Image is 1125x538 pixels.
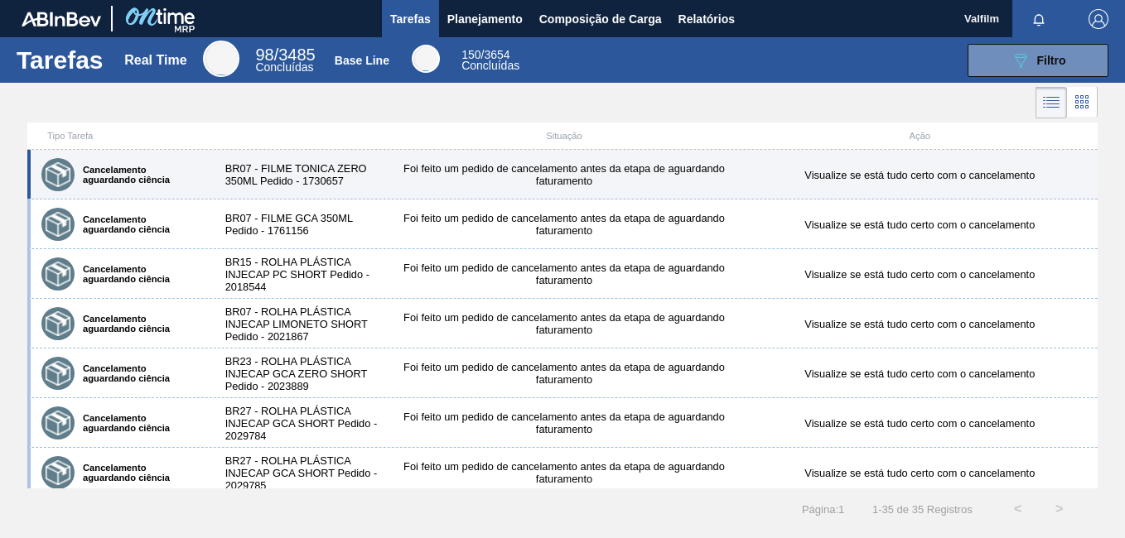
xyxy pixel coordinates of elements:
[124,53,186,68] div: Real Time
[802,503,844,516] span: Página : 1
[742,367,1098,380] div: Visualize se está tudo certo com o cancelamento
[255,46,273,64] span: 98
[75,264,198,284] label: Cancelamento aguardando ciência
[75,413,198,433] label: Cancelamento aguardando ciência
[742,318,1098,330] div: Visualize se está tudo certo com o cancelamento
[1012,7,1065,31] button: Notificações
[461,48,509,61] span: / 3654
[461,59,519,72] span: Concluídas
[209,212,387,237] div: BR07 - FILME GCA 350ML Pedido - 1761156
[461,50,519,71] div: Base Line
[386,162,741,187] div: Foi feito um pedido de cancelamento antes da etapa de aguardando faturamento
[412,45,440,73] div: Base Line
[742,131,1098,141] div: Ação
[209,454,387,492] div: BR27 - ROLHA PLÁSTICA INJECAP GCA SHORT Pedido - 2029785
[1067,87,1098,118] div: Visão em Cards
[22,12,101,26] img: TNhmsLtSVTkK8tSr43FrP2fwEKptu5GPRR3wAAAABJRU5ErkJggg==
[997,488,1039,530] button: <
[75,165,198,185] label: Cancelamento aguardando ciência
[17,50,104,70] h1: Tarefas
[742,467,1098,479] div: Visualize se está tudo certo com o cancelamento
[742,169,1098,181] div: Visualize se está tudo certo com o cancelamento
[75,314,198,334] label: Cancelamento aguardando ciência
[386,131,741,141] div: Situação
[1039,488,1080,530] button: >
[203,41,239,77] div: Real Time
[386,311,741,336] div: Foi feito um pedido de cancelamento antes da etapa de aguardando faturamento
[255,60,313,74] span: Concluídas
[386,460,741,485] div: Foi feito um pedido de cancelamento antes da etapa de aguardando faturamento
[447,9,523,29] span: Planejamento
[209,355,387,392] div: BR23 - ROLHA PLÁSTICA INJECAP GCA ZERO SHORT Pedido - 2023889
[678,9,735,29] span: Relatórios
[335,54,389,67] div: Base Line
[386,411,741,435] div: Foi feito um pedido de cancelamento antes da etapa de aguardando faturamento
[255,48,315,73] div: Real Time
[742,417,1098,430] div: Visualize se está tudo certo com o cancelamento
[742,219,1098,231] div: Visualize se está tudo certo com o cancelamento
[461,48,480,61] span: 150
[742,268,1098,281] div: Visualize se está tudo certo com o cancelamento
[1037,54,1066,67] span: Filtro
[209,162,387,187] div: BR07 - FILME TONICA ZERO 350ML Pedido - 1730657
[75,463,198,483] label: Cancelamento aguardando ciência
[75,214,198,234] label: Cancelamento aguardando ciência
[31,131,209,141] div: Tipo Tarefa
[386,262,741,286] div: Foi feito um pedido de cancelamento antes da etapa de aguardando faturamento
[386,361,741,386] div: Foi feito um pedido de cancelamento antes da etapa de aguardando faturamento
[75,363,198,383] label: Cancelamento aguardando ciência
[390,9,431,29] span: Tarefas
[209,256,387,293] div: BR15 - ROLHA PLÁSTICA INJECAP PC SHORT Pedido - 2018544
[209,405,387,442] div: BR27 - ROLHA PLÁSTICA INJECAP GCA SHORT Pedido - 2029784
[539,9,662,29] span: Composição de Carga
[386,212,741,237] div: Foi feito um pedido de cancelamento antes da etapa de aguardando faturamento
[1089,9,1108,29] img: Logout
[255,46,315,64] span: / 3485
[968,44,1108,77] button: Filtro
[1036,87,1067,118] div: Visão em Lista
[869,503,972,516] span: 1 - 35 de 35 Registros
[209,305,387,343] div: BR07 - ROLHA PLÁSTICA INJECAP LIMONETO SHORT Pedido - 2021867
